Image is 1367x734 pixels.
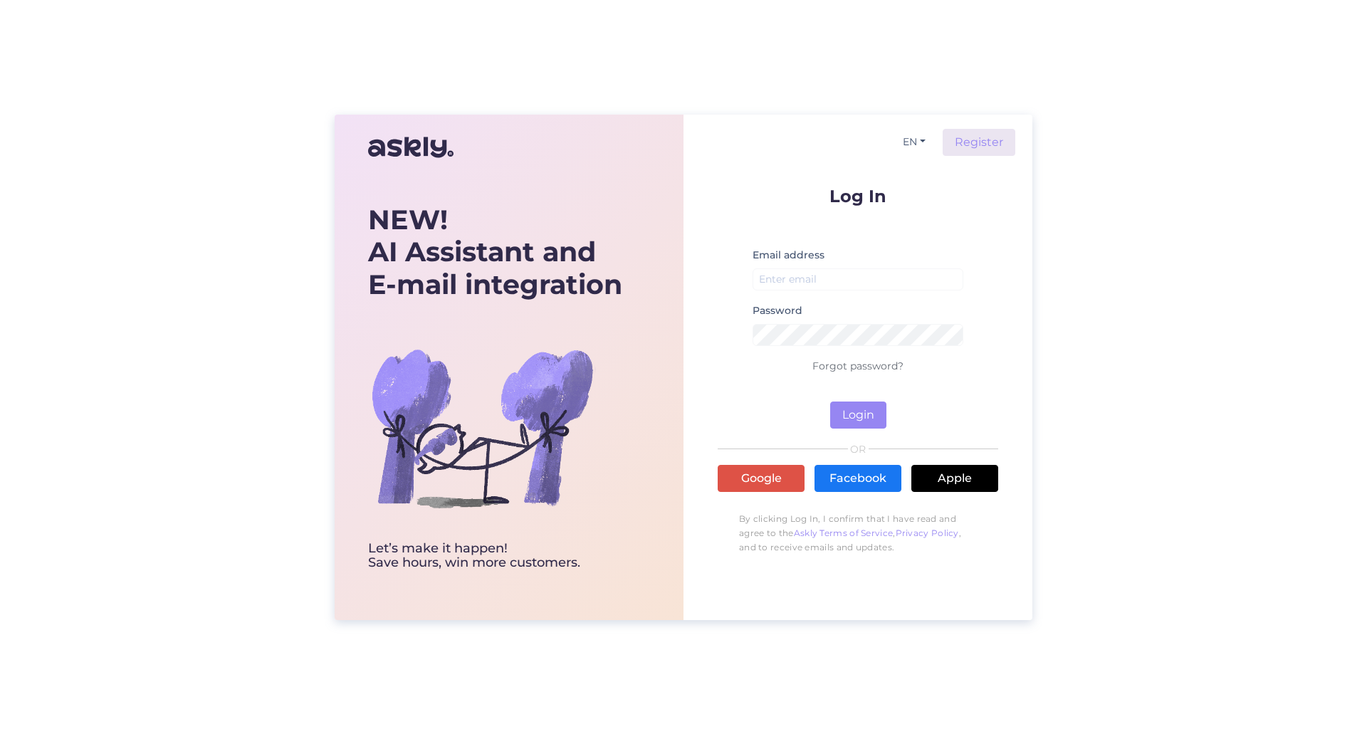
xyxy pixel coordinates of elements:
[753,303,802,318] label: Password
[848,444,869,454] span: OR
[815,465,901,492] a: Facebook
[368,203,448,236] b: NEW!
[943,129,1015,156] a: Register
[794,528,894,538] a: Askly Terms of Service
[753,248,824,263] label: Email address
[368,542,622,570] div: Let’s make it happen! Save hours, win more customers.
[718,465,805,492] a: Google
[368,314,596,542] img: bg-askly
[830,402,886,429] button: Login
[911,465,998,492] a: Apple
[896,528,959,538] a: Privacy Policy
[718,505,998,562] p: By clicking Log In, I confirm that I have read and agree to the , , and to receive emails and upd...
[812,360,904,372] a: Forgot password?
[897,132,931,152] button: EN
[368,204,622,301] div: AI Assistant and E-mail integration
[368,130,454,164] img: Askly
[718,187,998,205] p: Log In
[753,268,963,290] input: Enter email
